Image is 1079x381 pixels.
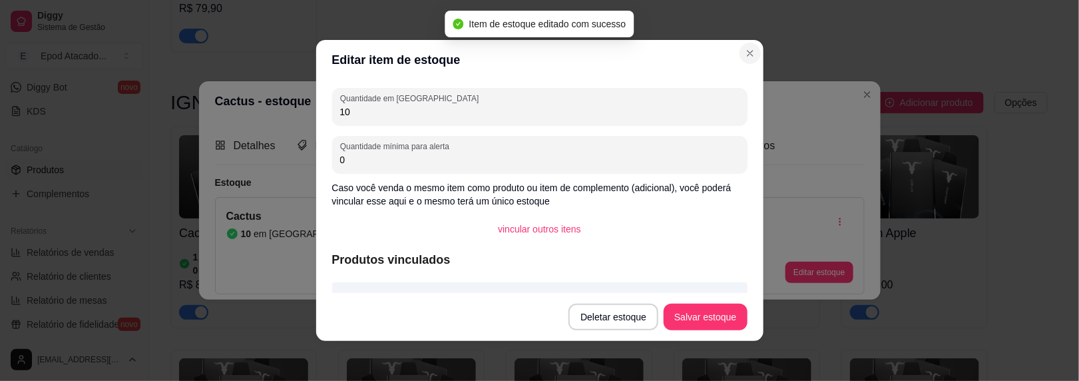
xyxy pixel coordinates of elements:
[469,19,626,29] span: Item de estoque editado com sucesso
[332,181,748,208] p: Caso você venda o mesmo item como produto ou item de complemento (adicional), você poderá vincula...
[340,105,740,119] input: Quantidade em estoque
[316,40,763,80] header: Editar item de estoque
[740,43,761,64] button: Close
[487,216,592,242] button: vincular outros itens
[664,304,747,330] button: Salvar estoque
[340,141,454,152] label: Quantidade mínima para alerta
[340,93,483,104] label: Quantidade em [GEOGRAPHIC_DATA]
[332,250,748,269] article: Produtos vinculados
[340,153,740,167] input: Quantidade mínima para alerta
[568,304,658,330] button: Deletar estoque
[453,19,464,29] span: check-circle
